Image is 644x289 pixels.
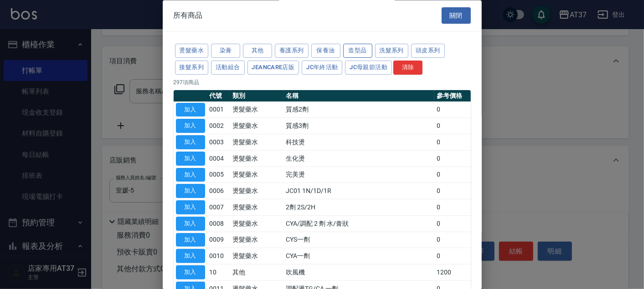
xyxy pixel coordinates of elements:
[176,201,205,215] button: 加入
[434,183,470,199] td: 0
[283,151,434,167] td: 生化燙
[343,44,372,58] button: 造型品
[434,199,470,216] td: 0
[207,102,230,118] td: 0001
[230,151,283,167] td: 燙髮藥水
[434,102,470,118] td: 0
[243,44,272,58] button: 其他
[230,232,283,248] td: 燙髮藥水
[442,7,471,24] button: 關閉
[176,103,205,117] button: 加入
[434,118,470,134] td: 0
[434,232,470,248] td: 0
[311,44,340,58] button: 保養油
[434,151,470,167] td: 0
[345,61,392,75] button: JC母親節活動
[283,232,434,248] td: CYS一劑
[230,248,283,264] td: 燙髮藥水
[207,151,230,167] td: 0004
[207,183,230,199] td: 0006
[174,78,471,86] p: 297 項商品
[434,134,470,151] td: 0
[207,118,230,134] td: 0002
[230,102,283,118] td: 燙髮藥水
[434,264,470,281] td: 1200
[175,61,209,75] button: 接髮系列
[207,264,230,281] td: 10
[175,44,209,58] button: 燙髮藥水
[176,119,205,133] button: 加入
[230,167,283,183] td: 燙髮藥水
[283,264,434,281] td: 吹風機
[302,61,342,75] button: JC年終活動
[247,61,299,75] button: JeanCare店販
[434,248,470,264] td: 0
[283,199,434,216] td: 2劑 2S/2H
[176,217,205,231] button: 加入
[176,249,205,264] button: 加入
[230,90,283,102] th: 類別
[275,44,309,58] button: 養護系列
[411,44,445,58] button: 頭皮系列
[207,199,230,216] td: 0007
[176,233,205,247] button: 加入
[176,266,205,280] button: 加入
[393,61,422,75] button: 清除
[283,248,434,264] td: CYA一劑
[176,152,205,166] button: 加入
[230,216,283,232] td: 燙髮藥水
[434,167,470,183] td: 0
[230,134,283,151] td: 燙髮藥水
[207,134,230,151] td: 0003
[230,264,283,281] td: 其他
[230,183,283,199] td: 燙髮藥水
[283,90,434,102] th: 名稱
[207,167,230,183] td: 0005
[283,134,434,151] td: 科技燙
[207,90,230,102] th: 代號
[283,216,434,232] td: CYA/調配 2 劑 水/膏狀
[283,102,434,118] td: 質感2劑
[211,61,245,75] button: 活動組合
[434,90,470,102] th: 參考價格
[207,232,230,248] td: 0009
[176,184,205,198] button: 加入
[230,199,283,216] td: 燙髮藥水
[176,168,205,182] button: 加入
[207,248,230,264] td: 0010
[174,11,203,20] span: 所有商品
[283,183,434,199] td: JC01 1N/1D/1R
[176,136,205,150] button: 加入
[375,44,409,58] button: 洗髮系列
[230,118,283,134] td: 燙髮藥水
[283,167,434,183] td: 完美燙
[211,44,240,58] button: 染膏
[283,118,434,134] td: 質感3劑
[207,216,230,232] td: 0008
[434,216,470,232] td: 0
